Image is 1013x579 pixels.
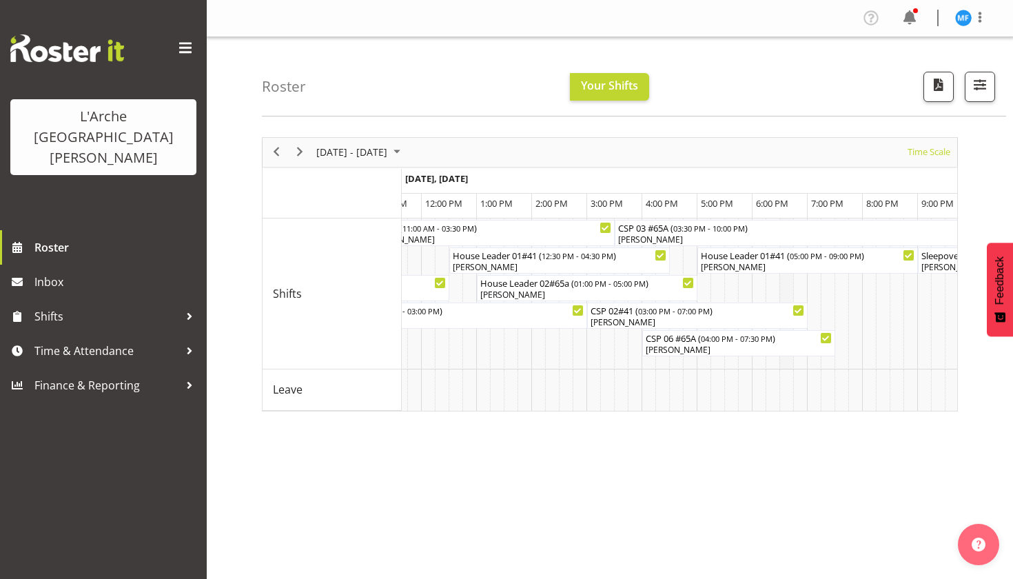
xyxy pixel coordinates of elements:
[263,369,402,411] td: Leave resource
[673,223,745,234] span: 03:30 PM - 10:00 PM
[405,172,468,185] span: [DATE], [DATE]
[370,197,407,210] span: 11:00 AM
[923,72,954,102] button: Download a PDF of the roster according to the set date range.
[591,303,804,317] div: CSP 02#41 ( )
[10,34,124,62] img: Rosterit website logo
[367,220,615,246] div: Shifts"s event - CSP 41 Begin From Monday, August 11, 2025 at 11:00:00 AM GMT+12:00 Ends At Monda...
[542,250,613,261] span: 12:30 PM - 04:30 PM
[34,306,179,327] span: Shifts
[291,143,309,161] button: Next
[425,197,462,210] span: 12:00 PM
[701,261,914,274] div: [PERSON_NAME]
[480,197,513,210] span: 1:00 PM
[701,197,733,210] span: 5:00 PM
[646,197,678,210] span: 4:00 PM
[315,316,584,329] div: [PERSON_NAME]
[906,143,952,161] span: Time Scale
[701,333,772,344] span: 04:00 PM - 07:30 PM
[262,137,958,412] div: Timeline Week of August 12, 2025
[697,247,918,274] div: Shifts"s event - House Leader 01#41 Begin From Monday, August 11, 2025 at 5:00:00 PM GMT+12:00 En...
[642,330,835,356] div: Shifts"s event - CSP 06 #65A Begin From Monday, August 11, 2025 at 4:00:00 PM GMT+12:00 Ends At M...
[965,72,995,102] button: Filter Shifts
[972,538,985,551] img: help-xxl-2.png
[921,197,954,210] span: 9:00 PM
[288,138,311,167] div: next period
[315,143,389,161] span: [DATE] - [DATE]
[591,197,623,210] span: 3:00 PM
[449,247,670,274] div: Shifts"s event - House Leader 01#41 Begin From Monday, August 11, 2025 at 12:30:00 PM GMT+12:00 E...
[477,275,697,301] div: Shifts"s event - House Leader 02#65a Begin From Monday, August 11, 2025 at 1:00:00 PM GMT+12:00 E...
[311,303,587,329] div: Shifts"s event - CSP 03#65A Begin From Monday, August 11, 2025 at 10:00:00 AM GMT+12:00 Ends At M...
[34,341,179,361] span: Time & Attendance
[402,223,474,234] span: 11:00 AM - 03:30 PM
[273,285,302,302] span: Shifts
[34,272,200,292] span: Inbox
[811,197,843,210] span: 7:00 PM
[756,197,788,210] span: 6:00 PM
[311,138,409,167] div: August 11 - 17, 2025
[453,261,666,274] div: [PERSON_NAME]
[615,220,973,246] div: Shifts"s event - CSP 03 #65A Begin From Monday, August 11, 2025 at 3:30:00 PM GMT+12:00 Ends At M...
[591,316,804,329] div: [PERSON_NAME]
[314,143,407,161] button: August 2025
[618,234,970,246] div: [PERSON_NAME]
[273,381,303,398] span: Leave
[480,276,694,289] div: House Leader 02#65a ( )
[267,143,286,161] button: Previous
[646,331,832,345] div: CSP 06 #65A ( )
[955,10,972,26] img: melissa-fry10932.jpg
[24,106,183,168] div: L'Arche [GEOGRAPHIC_DATA][PERSON_NAME]
[453,248,666,262] div: House Leader 01#41 ( )
[263,219,402,369] td: Shifts resource
[790,250,861,261] span: 05:00 PM - 09:00 PM
[34,237,200,258] span: Roster
[587,303,808,329] div: Shifts"s event - CSP 02#41 Begin From Monday, August 11, 2025 at 3:00:00 PM GMT+12:00 Ends At Mon...
[265,138,288,167] div: previous period
[570,73,649,101] button: Your Shifts
[368,305,440,316] span: 10:00 AM - 03:00 PM
[866,197,899,210] span: 8:00 PM
[994,256,1006,305] span: Feedback
[535,197,568,210] span: 2:00 PM
[262,79,306,94] h4: Roster
[618,221,970,234] div: CSP 03 #65A ( )
[581,78,638,93] span: Your Shifts
[638,305,710,316] span: 03:00 PM - 07:00 PM
[34,375,179,396] span: Finance & Reporting
[701,248,914,262] div: House Leader 01#41 ( )
[370,234,611,246] div: [PERSON_NAME]
[646,344,832,356] div: [PERSON_NAME]
[370,221,611,234] div: CSP 41 ( )
[315,303,584,317] div: CSP 03#65A ( )
[987,243,1013,336] button: Feedback - Show survey
[574,278,646,289] span: 01:00 PM - 05:00 PM
[905,143,953,161] button: Time Scale
[480,289,694,301] div: [PERSON_NAME]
